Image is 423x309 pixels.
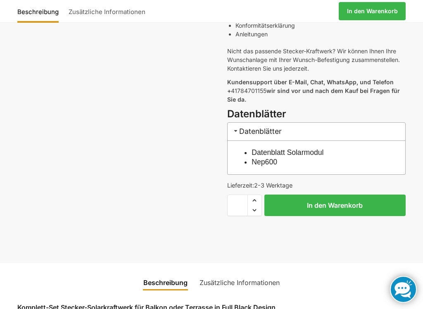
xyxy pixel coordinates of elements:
p: Nicht das passende Stecker-Kraftwerk? Wir können Ihnen Ihre Wunschanlage mit Ihrer Wunsch-Befesti... [227,47,406,73]
button: In den Warenkorb [264,195,406,216]
a: In den Warenkorb [339,2,406,20]
h3: Datenblätter [227,107,406,121]
iframe: Sicherer Rahmen für schnelle Bezahlvorgänge [226,221,408,244]
strong: wir sind vor und nach dem Kauf bei Fragen für Sie da. [227,87,400,103]
a: Zusätzliche Informationen [195,273,285,292]
a: Datenblatt Solarmodul [252,148,323,157]
span: 2-3 Werktage [254,182,292,189]
input: Produktmenge [227,195,248,216]
li: Konformitätserklärung [235,21,406,30]
li: Anleitungen [235,30,406,38]
span: Lieferzeit: [227,182,292,189]
a: Zusätzliche Informationen [64,1,150,21]
h3: Datenblätter [227,122,406,141]
span: Reduce quantity [248,205,261,216]
strong: Kundensupport über E-Mail, Chat, WhatsApp, und Telefon + [227,78,394,94]
p: 41784701155 [227,78,406,104]
a: Nep600 [252,158,277,166]
a: Beschreibung [138,273,192,292]
span: Increase quantity [248,195,261,206]
a: Beschreibung [17,1,63,21]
